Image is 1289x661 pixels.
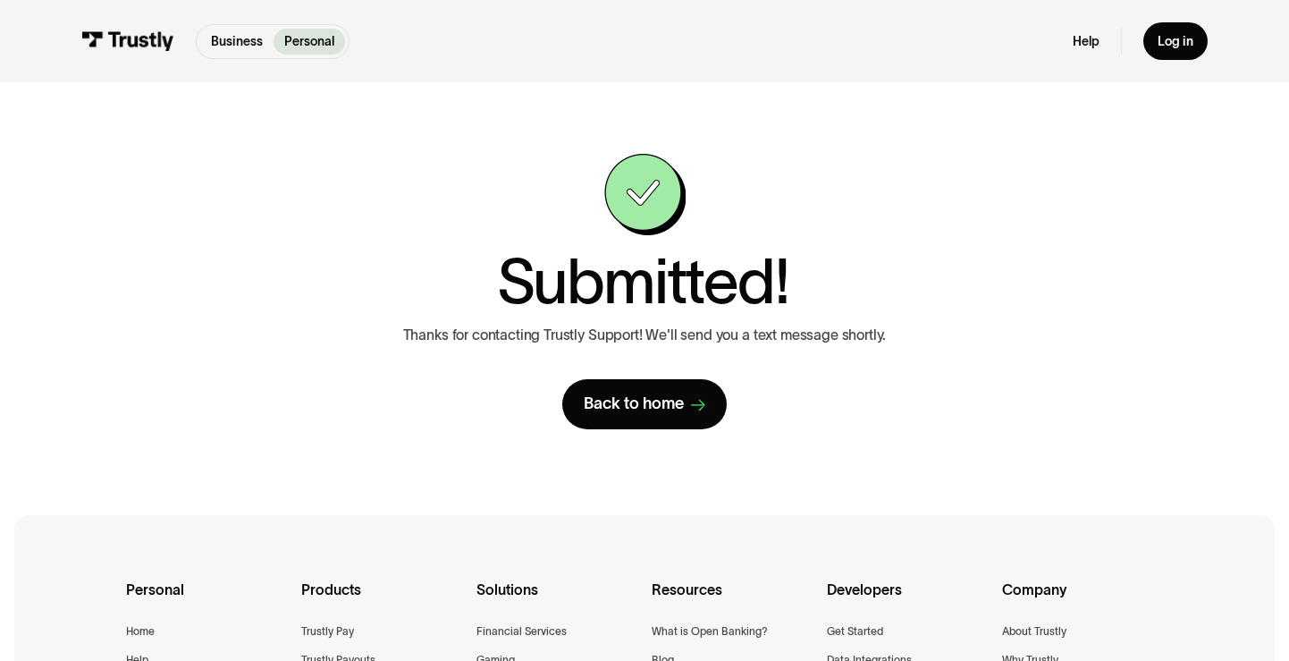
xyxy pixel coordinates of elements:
[1158,33,1193,49] div: Log in
[301,623,354,641] a: Trustly Pay
[284,32,334,51] p: Personal
[211,32,263,51] p: Business
[476,623,567,641] a: Financial Services
[827,623,883,641] a: Get Started
[1073,33,1099,49] a: Help
[476,578,637,623] div: Solutions
[562,379,727,428] a: Back to home
[403,326,887,343] p: Thanks for contacting Trustly Support! We'll send you a text message shortly.
[81,31,174,51] img: Trustly Logo
[652,578,813,623] div: Resources
[497,250,789,312] h1: Submitted!
[200,29,274,55] a: Business
[1143,22,1208,60] a: Log in
[1002,623,1066,641] a: About Trustly
[1002,578,1163,623] div: Company
[126,578,287,623] div: Personal
[126,623,155,641] a: Home
[652,623,768,641] a: What is Open Banking?
[827,578,988,623] div: Developers
[274,29,345,55] a: Personal
[301,578,462,623] div: Products
[584,394,684,414] div: Back to home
